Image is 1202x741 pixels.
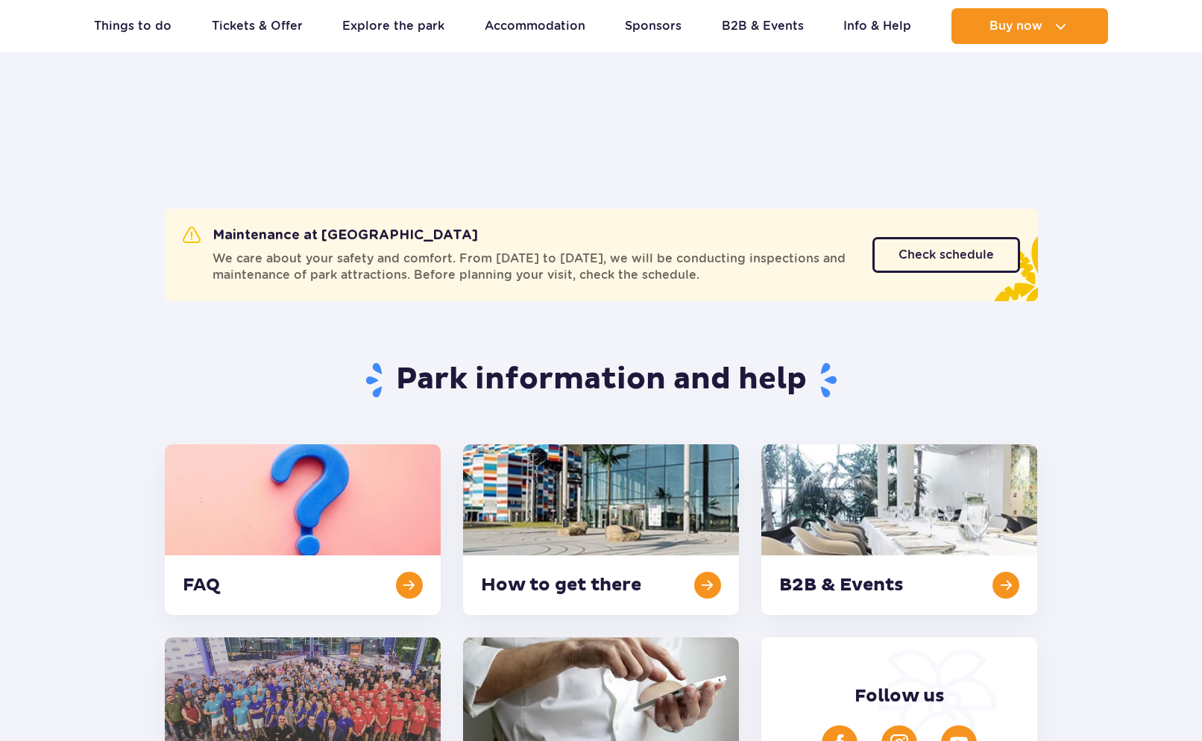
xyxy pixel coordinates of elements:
span: Check schedule [899,249,994,261]
a: Check schedule [872,237,1020,273]
span: We care about your safety and comfort. From [DATE] to [DATE], we will be conducting inspections a... [213,250,855,283]
a: Sponsors [625,8,682,44]
a: B2B & Events [722,8,804,44]
a: Accommodation [485,8,585,44]
a: Things to do [94,8,172,44]
h2: Maintenance at [GEOGRAPHIC_DATA] [183,227,478,245]
a: Explore the park [342,8,444,44]
button: Buy now [951,8,1108,44]
h1: Park information and help [165,361,1038,400]
a: Info & Help [843,8,911,44]
a: Tickets & Offer [212,8,303,44]
span: Buy now [989,19,1042,33]
span: Follow us [855,685,945,707]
